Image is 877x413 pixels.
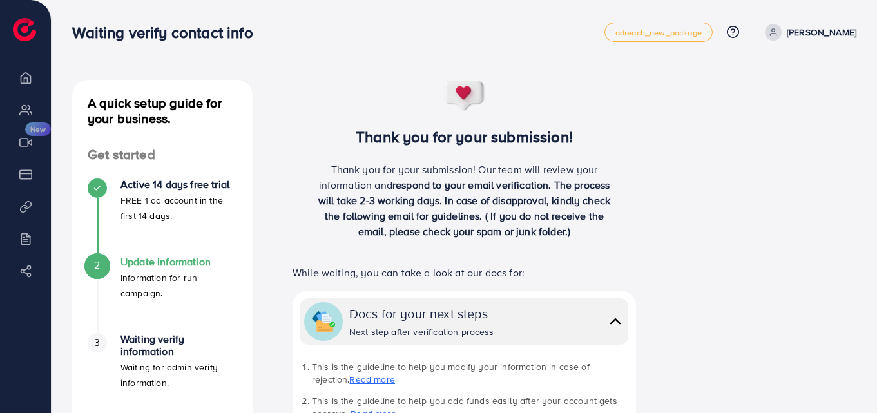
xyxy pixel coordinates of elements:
img: success [443,80,486,112]
img: logo [13,18,36,41]
a: [PERSON_NAME] [760,24,856,41]
li: Active 14 days free trial [72,178,253,256]
img: collapse [312,310,335,333]
h4: Get started [72,147,253,163]
span: 2 [94,258,100,273]
h4: Waiting verify information [120,333,237,358]
span: 3 [94,335,100,350]
h3: Waiting verify contact info [72,23,263,42]
h3: Thank you for your submission! [273,128,655,146]
li: Waiting verify information [72,333,253,410]
a: adreach_new_package [604,23,713,42]
p: Information for run campaign. [120,270,237,301]
h4: Update Information [120,256,237,268]
h4: A quick setup guide for your business. [72,95,253,126]
span: adreach_new_package [615,28,702,37]
h4: Active 14 days free trial [120,178,237,191]
p: While waiting, you can take a look at our docs for: [293,265,636,280]
p: FREE 1 ad account in the first 14 days. [120,193,237,224]
a: Read more [349,373,394,386]
div: Docs for your next steps [349,304,494,323]
img: collapse [606,312,624,331]
p: Thank you for your submission! Our team will review your information and [312,162,617,239]
p: Waiting for admin verify information. [120,360,237,390]
li: This is the guideline to help you modify your information in case of rejection. [312,360,628,387]
p: [PERSON_NAME] [787,24,856,40]
li: Update Information [72,256,253,333]
div: Next step after verification process [349,325,494,338]
span: respond to your email verification. The process will take 2-3 working days. In case of disapprova... [318,178,610,238]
